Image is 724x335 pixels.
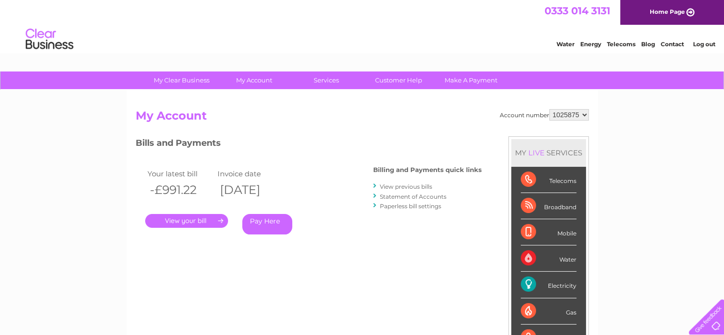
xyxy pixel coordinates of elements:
[661,41,684,48] a: Contact
[215,71,293,89] a: My Account
[145,214,228,228] a: .
[242,214,292,234] a: Pay Here
[145,180,216,200] th: -£991.22
[521,245,576,272] div: Water
[500,109,589,121] div: Account number
[641,41,655,48] a: Blog
[373,166,482,173] h4: Billing and Payments quick links
[380,183,432,190] a: View previous bills
[545,5,610,17] a: 0333 014 3131
[136,136,482,153] h3: Bills and Payments
[432,71,510,89] a: Make A Payment
[521,167,576,193] div: Telecoms
[693,41,715,48] a: Log out
[521,193,576,219] div: Broadband
[521,219,576,245] div: Mobile
[526,148,546,157] div: LIVE
[142,71,221,89] a: My Clear Business
[380,193,446,200] a: Statement of Accounts
[607,41,635,48] a: Telecoms
[521,298,576,325] div: Gas
[25,25,74,54] img: logo.png
[511,139,586,166] div: MY SERVICES
[556,41,575,48] a: Water
[145,167,216,180] td: Your latest bill
[287,71,366,89] a: Services
[359,71,438,89] a: Customer Help
[380,203,441,210] a: Paperless bill settings
[138,5,587,46] div: Clear Business is a trading name of Verastar Limited (registered in [GEOGRAPHIC_DATA] No. 3667643...
[580,41,601,48] a: Energy
[136,109,589,127] h2: My Account
[521,272,576,298] div: Electricity
[215,180,286,200] th: [DATE]
[215,167,286,180] td: Invoice date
